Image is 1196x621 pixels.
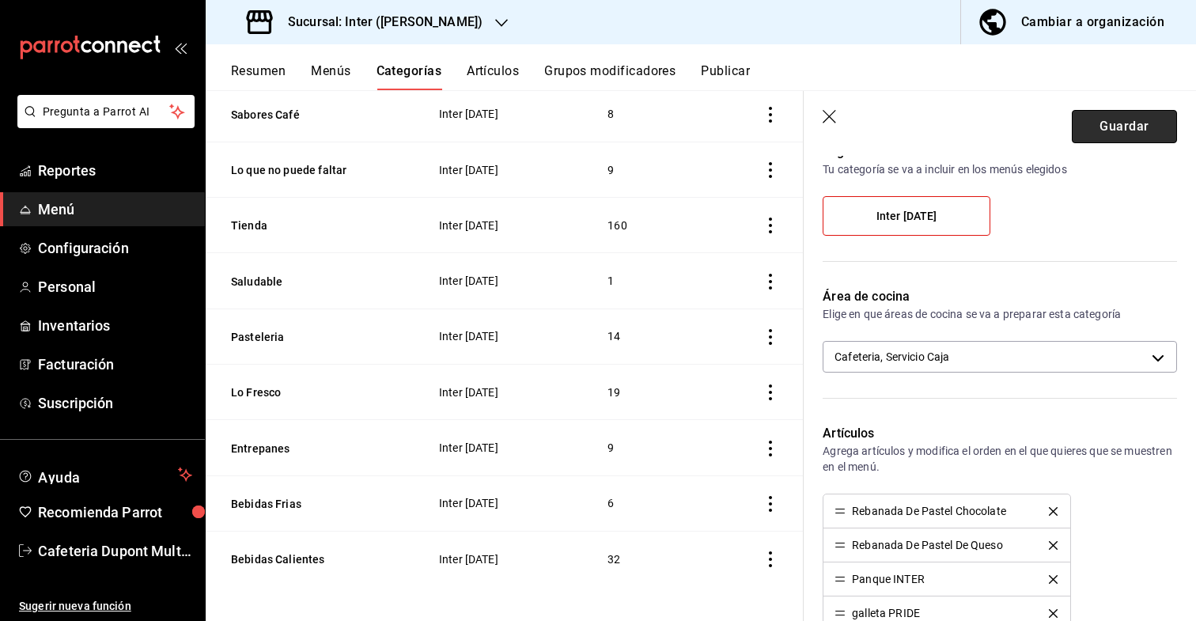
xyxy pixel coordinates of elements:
p: Elige en que áreas de cocina se va a preparar esta categoría [823,306,1177,322]
span: Inter [DATE] [439,275,569,286]
button: Sabores Café [231,107,389,123]
button: Resumen [231,63,286,90]
td: 9 [589,420,700,475]
td: 160 [589,198,700,253]
span: Inter [DATE] [439,220,569,231]
span: Menú [38,199,192,220]
td: 9 [589,142,700,197]
span: Facturación [38,354,192,375]
button: open_drawer_menu [174,41,187,54]
button: delete [1038,541,1069,550]
button: actions [763,107,778,123]
button: Bebidas Frias [231,496,389,512]
span: Inter [DATE] [439,165,569,176]
td: 8 [589,86,700,142]
button: Publicar [701,63,750,90]
button: Bebidas Calientes [231,551,389,567]
button: Entrepanes [231,441,389,456]
button: Pasteleria [231,329,389,345]
button: actions [763,329,778,345]
p: Artículos [823,424,1177,443]
div: Panque INTER [852,574,925,585]
span: Configuración [38,237,192,259]
button: delete [1038,507,1069,516]
button: actions [763,441,778,456]
button: Artículos [467,63,519,90]
h3: Sucursal: Inter ([PERSON_NAME]) [275,13,483,32]
button: actions [763,551,778,567]
td: 14 [589,309,700,364]
button: delete [1038,609,1069,618]
td: 19 [589,365,700,420]
td: 1 [589,253,700,309]
td: 6 [589,475,700,531]
div: Cambiar a organización [1021,11,1164,33]
div: Rebanada De Pastel Chocolate [852,506,1006,517]
button: Pregunta a Parrot AI [17,95,195,128]
button: Grupos modificadores [544,63,676,90]
button: delete [1038,575,1069,584]
button: Lo Fresco [231,384,389,400]
span: Inter [DATE] [439,387,569,398]
button: actions [763,218,778,233]
span: Inter [DATE] [439,498,569,509]
span: Personal [38,276,192,297]
span: Inter [DATE] [439,442,569,453]
span: Inter [DATE] [439,331,569,342]
p: Área de cocina [823,287,1177,306]
button: actions [763,274,778,290]
p: Agrega artículos y modifica el orden en el que quieres que se muestren en el menú. [823,443,1177,475]
span: Pregunta a Parrot AI [43,104,170,120]
a: Pregunta a Parrot AI [11,115,195,131]
span: Recomienda Parrot [38,502,192,523]
span: Sugerir nueva función [19,598,192,615]
button: actions [763,496,778,512]
p: Tu categoría se va a incluir en los menús elegidos [823,161,1177,177]
div: Rebanada De Pastel De Queso [852,540,1003,551]
button: Lo que no puede faltar [231,162,389,178]
button: Menús [311,63,350,90]
button: Saludable [231,274,389,290]
div: Cafeteria, Servicio Caja [823,341,1177,373]
span: Ayuda [38,465,172,484]
div: galleta PRIDE [852,608,920,619]
span: Cafeteria Dupont Multiuser [38,540,192,562]
div: navigation tabs [231,63,1196,90]
td: 32 [589,531,700,586]
span: Suscripción [38,392,192,414]
button: Categorías [377,63,442,90]
span: Inter [DATE] [439,108,569,119]
button: Guardar [1072,110,1177,143]
span: Inter [DATE] [439,554,569,565]
button: actions [763,384,778,400]
span: Reportes [38,160,192,181]
button: actions [763,162,778,178]
span: Inter [DATE] [876,210,937,223]
span: Inventarios [38,315,192,336]
button: Tienda [231,218,389,233]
